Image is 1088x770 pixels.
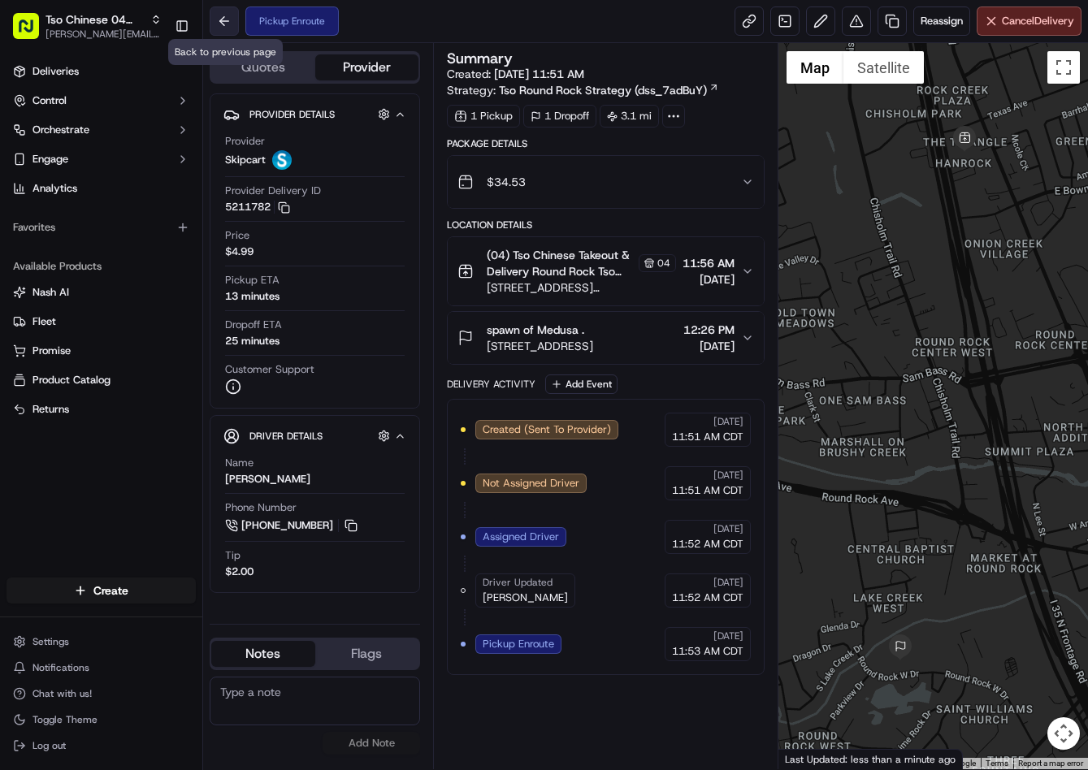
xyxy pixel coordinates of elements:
[713,522,743,535] span: [DATE]
[7,117,196,143] button: Orchestrate
[33,739,66,752] span: Log out
[487,174,526,190] span: $34.53
[225,244,254,259] span: $4.99
[447,218,765,231] div: Location Details
[7,6,168,45] button: Tso Chinese 04 Round Rock[PERSON_NAME][EMAIL_ADDRESS][DOMAIN_NAME]
[131,357,267,386] a: 💻API Documentation
[447,51,513,66] h3: Summary
[16,280,42,306] img: Brigitte Vinadas
[683,271,735,288] span: [DATE]
[162,403,197,415] span: Pylon
[42,105,293,122] input: Got a question? Start typing here...
[73,171,223,184] div: We're available if you need us!
[7,577,196,603] button: Create
[144,296,177,309] span: [DATE]
[223,422,406,449] button: Driver Details
[13,344,189,358] a: Promise
[46,11,144,28] button: Tso Chinese 04 Round Rock
[144,252,177,265] span: [DATE]
[225,184,321,198] span: Provider Delivery ID
[225,273,280,288] span: Pickup ETA
[483,476,579,491] span: Not Assigned Driver
[46,28,162,41] button: [PERSON_NAME][EMAIL_ADDRESS][DOMAIN_NAME]
[33,373,111,387] span: Product Catalog
[1002,14,1074,28] span: Cancel Delivery
[33,285,69,300] span: Nash AI
[448,312,764,364] button: spawn of Medusa .[STREET_ADDRESS]12:26 PM[DATE]
[7,708,196,731] button: Toggle Theme
[33,713,98,726] span: Toggle Theme
[499,82,719,98] a: Tso Round Rock Strategy (dss_7adBuY)
[7,58,196,84] a: Deliveries
[782,748,836,769] a: Open this area in Google Maps (opens a new window)
[154,363,261,379] span: API Documentation
[672,430,743,444] span: 11:51 AM CDT
[211,641,315,667] button: Notes
[545,374,618,394] button: Add Event
[487,279,676,296] span: [STREET_ADDRESS][PERSON_NAME]
[225,517,360,534] a: [PHONE_NUMBER]
[33,93,67,108] span: Control
[487,247,635,279] span: (04) Tso Chinese Takeout & Delivery Round Rock Tso Chinese Round Rock Manager
[33,296,46,309] img: 1736555255976-a54dd68f-1ca7-489b-9aae-adbdc363a1c4
[447,82,719,98] div: Strategy:
[249,108,335,121] span: Provider Details
[225,362,314,377] span: Customer Support
[7,88,196,114] button: Control
[683,255,735,271] span: 11:56 AM
[13,285,189,300] a: Nash AI
[683,338,735,354] span: [DATE]
[448,156,764,208] button: $34.53
[33,402,69,417] span: Returns
[16,365,29,378] div: 📗
[276,160,296,180] button: Start new chat
[241,518,333,533] span: [PHONE_NUMBER]
[672,590,743,605] span: 11:52 AM CDT
[483,576,553,589] span: Driver Updated
[447,137,765,150] div: Package Details
[137,365,150,378] div: 💻
[135,296,141,309] span: •
[672,483,743,498] span: 11:51 AM CDT
[225,500,297,515] span: Phone Number
[33,661,89,674] span: Notifications
[713,629,743,642] span: [DATE]
[1047,717,1080,750] button: Map camera controls
[33,64,79,79] span: Deliveries
[16,236,42,262] img: Angelique Valdez
[787,51,843,84] button: Show street map
[7,309,196,335] button: Fleet
[16,155,46,184] img: 1736555255976-a54dd68f-1ca7-489b-9aae-adbdc363a1c4
[447,378,535,391] div: Delivery Activity
[7,214,196,240] div: Favorites
[93,582,128,599] span: Create
[50,296,132,309] span: [PERSON_NAME]
[7,396,196,422] button: Returns
[7,630,196,653] button: Settings
[7,682,196,705] button: Chat with us!
[7,338,196,364] button: Promise
[33,152,68,167] span: Engage
[225,565,254,579] div: $2.00
[225,548,241,563] span: Tip
[7,175,196,201] a: Analytics
[272,150,292,170] img: profile_skipcart_partner.png
[713,469,743,482] span: [DATE]
[977,6,1081,36] button: CancelDelivery
[225,134,265,149] span: Provider
[7,146,196,172] button: Engage
[33,314,56,329] span: Fleet
[782,748,836,769] img: Google
[13,314,189,329] a: Fleet
[483,637,554,651] span: Pickup Enroute
[483,530,559,544] span: Assigned Driver
[713,415,743,428] span: [DATE]
[986,759,1008,768] a: Terms (opens in new tab)
[494,67,584,81] span: [DATE] 11:51 AM
[7,734,196,757] button: Log out
[315,54,419,80] button: Provider
[7,279,196,305] button: Nash AI
[225,334,280,348] div: 25 minutes
[487,322,584,338] span: spawn of Medusa .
